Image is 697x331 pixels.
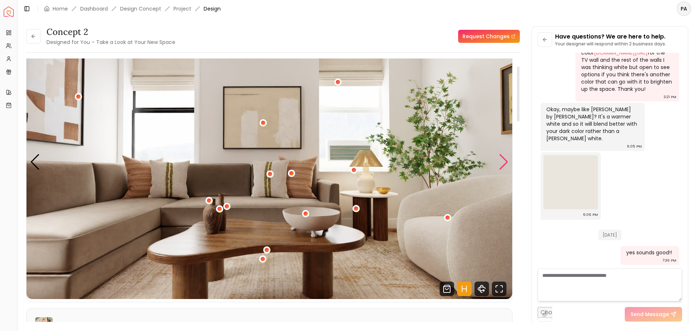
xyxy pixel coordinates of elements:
span: Design [204,5,221,12]
nav: breadcrumb [44,5,221,12]
p: Your designer will respond within 2 business days. [555,41,666,47]
div: 3 / 5 [27,25,512,299]
div: Previous slide [30,154,40,170]
button: PA [677,1,691,16]
a: Dashboard [80,5,108,12]
a: Request Changes [458,30,520,43]
svg: Hotspots Toggle [457,282,472,296]
a: Project [174,5,191,12]
img: Spacejoy Logo [4,7,14,17]
div: Also regarding painting the walls, I do want to keep this color for the TV wall and the rest of t... [581,35,672,93]
svg: 360 View [474,282,489,296]
img: Design Render 3 [27,25,512,299]
p: Have questions? We are here to help. [555,32,666,41]
h6: [PERSON_NAME] Del [PERSON_NAME] [56,322,166,330]
div: 6:05 PM [627,143,642,150]
img: Chat Image [543,155,598,210]
div: 3:21 PM [664,93,676,101]
small: Designed for You – Take a Look at Your New Space [46,39,175,46]
div: yes sounds good!! [626,249,672,256]
div: Carousel [27,25,512,299]
svg: Shop Products from this design [440,282,454,296]
li: Design Concept [120,5,161,12]
a: Home [53,5,68,12]
div: Next slide [499,154,509,170]
span: [DATE] [598,230,621,240]
a: [DOMAIN_NAME][URL] [594,49,648,56]
span: PA [677,2,690,15]
div: Okay, maybe like [PERSON_NAME] by [PERSON_NAME]? It's a warmer white and so it will blend better ... [546,106,637,142]
div: 6:06 PM [583,211,598,218]
svg: Fullscreen [492,282,506,296]
h3: concept 2 [46,26,175,38]
a: Spacejoy [4,7,14,17]
div: 7:36 PM [663,257,676,264]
